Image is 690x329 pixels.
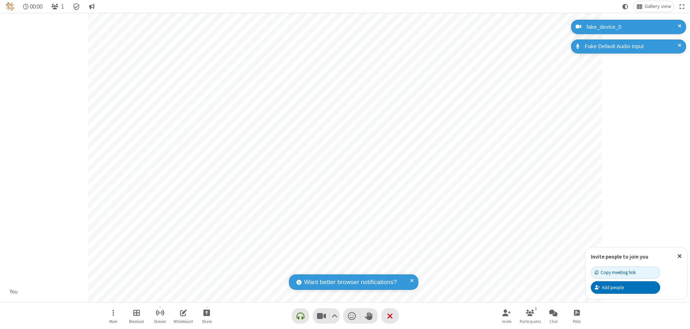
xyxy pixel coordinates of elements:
button: Raise hand [360,308,378,324]
button: Open participant list [48,1,67,12]
span: Share [202,319,212,324]
span: 00:00 [30,3,42,10]
div: 1 [533,305,539,312]
button: Open shared whiteboard [172,306,194,326]
button: Manage Breakout Rooms [126,306,147,326]
button: Using system theme [620,1,631,12]
button: Start sharing [196,306,217,326]
button: End or leave meeting [381,308,399,324]
button: Start streaming [149,306,171,326]
span: More [109,319,117,324]
button: Send a reaction [343,308,360,324]
img: QA Selenium DO NOT DELETE OR CHANGE [6,2,14,11]
button: Invite participants (⌘+Shift+I) [496,306,517,326]
span: Breakout [129,319,144,324]
div: Copy meeting link [595,269,636,276]
span: Polls [573,319,581,324]
div: Timer [20,1,46,12]
button: Fullscreen [677,1,687,12]
span: Invite [502,319,511,324]
button: Open chat [543,306,564,326]
button: Change layout [634,1,674,12]
button: Open participant list [519,306,541,326]
label: Invite people to join you [591,253,648,260]
button: Add people [591,281,660,293]
span: Gallery view [645,4,671,9]
div: Meeting details Encryption enabled [70,1,83,12]
div: Fake Default Audio Input [582,42,681,51]
span: Stream [154,319,166,324]
span: Want better browser notifications? [304,278,397,287]
span: Chat [549,319,558,324]
span: 1 [61,3,64,10]
span: Participants [520,319,541,324]
button: Video setting [330,308,339,324]
span: Whiteboard [174,319,193,324]
button: Stop video (⌘+Shift+V) [313,308,340,324]
button: Open menu [102,306,124,326]
button: Connect your audio [292,308,309,324]
button: Close popover [672,247,687,265]
div: fake_device_0 [584,23,681,31]
button: Copy meeting link [591,267,660,279]
button: Conversation [86,1,97,12]
div: You [7,288,20,296]
button: Open poll [566,306,588,326]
